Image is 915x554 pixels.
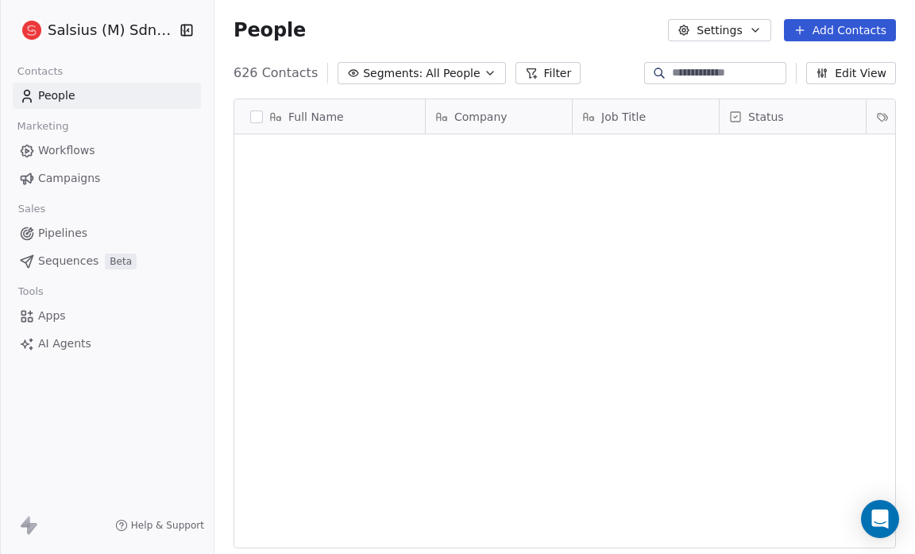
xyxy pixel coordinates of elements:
span: People [234,18,306,42]
span: Job Title [601,109,646,125]
button: Filter [515,62,581,84]
a: People [13,83,201,109]
div: Full Name [234,99,425,134]
span: Segments: [363,65,423,82]
div: grid [234,134,426,549]
button: Settings [668,19,770,41]
span: Status [748,109,784,125]
a: Help & Support [115,519,204,532]
span: Apps [38,308,66,324]
div: Status [720,99,866,134]
span: Beta [105,254,137,269]
span: Sales [11,197,52,221]
a: Pipelines [13,220,201,246]
div: Job Title [573,99,719,134]
span: Company [454,109,508,125]
span: Marketing [10,114,75,138]
span: Help & Support [131,519,204,532]
span: All People [426,65,480,82]
span: Salsius (M) Sdn Bhd [48,20,176,41]
a: Campaigns [13,165,201,192]
span: Campaigns [38,170,100,187]
div: Company [426,99,572,134]
img: logo%20salsius.png [22,21,41,40]
a: Apps [13,303,201,329]
a: SequencesBeta [13,248,201,274]
span: Pipelines [38,225,87,242]
button: Edit View [806,62,896,84]
button: Add Contacts [784,19,896,41]
span: Sequences [38,253,98,269]
span: People [38,87,75,104]
span: AI Agents [38,335,91,352]
span: Tools [11,280,50,304]
button: Salsius (M) Sdn Bhd [19,17,169,44]
span: Contacts [10,60,70,83]
span: Full Name [288,109,344,125]
a: Workflows [13,138,201,164]
span: Workflows [38,142,95,159]
a: AI Agents [13,331,201,357]
div: Open Intercom Messenger [861,500,899,538]
span: 626 Contacts [234,64,318,83]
